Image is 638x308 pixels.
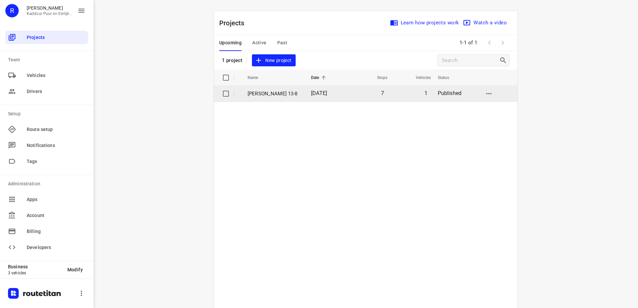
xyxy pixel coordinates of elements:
div: Vehicles [5,69,88,82]
div: R [5,4,19,17]
span: 7 [381,90,384,96]
span: Previous Page [483,36,496,49]
span: Published [438,90,462,96]
p: Setup [8,110,88,117]
p: Projects [219,18,250,28]
span: Next Page [496,36,510,49]
span: Account [27,212,85,219]
span: [DATE] [311,90,327,96]
input: Search projects [442,55,499,66]
p: Business [8,264,62,269]
span: New project [256,56,291,65]
p: 3 vehicles [8,271,62,275]
div: Drivers [5,85,88,98]
span: Vehicles [27,72,85,79]
span: Active [252,39,266,47]
button: New project [252,54,295,67]
div: Apps [5,193,88,206]
span: Notifications [27,142,85,149]
p: Administration [8,180,88,187]
span: 1 [424,90,427,96]
span: Date [311,74,328,82]
span: Drivers [27,88,85,95]
span: Developers [27,244,85,251]
div: Projects [5,31,88,44]
div: Tags [5,155,88,168]
span: Apps [27,196,85,203]
span: Tags [27,158,85,165]
div: Search [499,56,509,64]
span: Route setup [27,126,85,133]
div: Route setup [5,123,88,136]
span: Projects [27,34,85,41]
span: Vehicles [407,74,431,82]
p: Team [8,56,88,63]
span: Name [248,74,267,82]
span: Status [438,74,458,82]
button: Modify [62,264,88,276]
span: 1-1 of 1 [457,36,480,50]
div: Developers [5,241,88,254]
span: Past [277,39,288,47]
span: Upcoming [219,39,242,47]
span: Billing [27,228,85,235]
p: [PERSON_NAME] 13-8 [248,90,301,98]
div: Notifications [5,139,88,152]
span: Stops [368,74,388,82]
p: 1 project [222,57,242,63]
span: Modify [67,267,83,272]
div: Account [5,209,88,222]
div: Billing [5,225,88,238]
p: Rachid Kaddour [27,5,72,11]
p: Kaddour Puur en Eerlijk Vlees B.V. [27,11,72,16]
